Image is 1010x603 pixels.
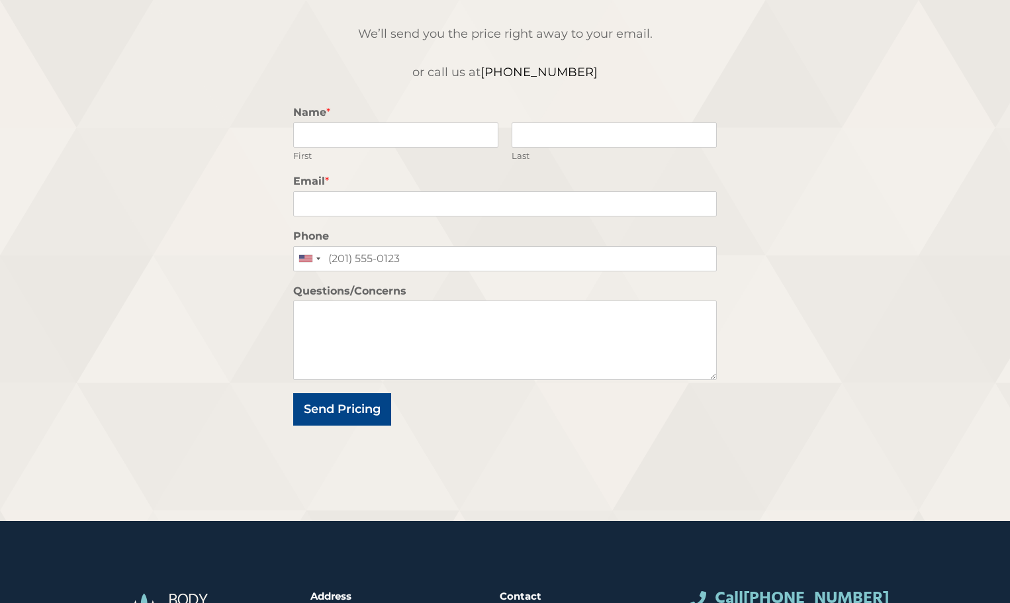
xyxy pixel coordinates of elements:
[310,590,351,602] strong: Address
[481,65,598,79] a: [PHONE_NUMBER]
[293,106,717,120] label: Name
[293,23,717,44] p: We’ll send you the price right away to your email.
[293,150,498,162] label: First
[293,230,717,244] label: Phone
[293,285,717,299] label: Questions/Concerns
[294,247,324,271] div: United States: +1
[500,590,541,602] strong: Contact
[293,246,717,271] input: (201) 555-0123
[293,62,717,83] p: or call us at
[512,150,717,162] label: Last
[293,393,391,426] button: Send Pricing
[293,175,717,189] label: Email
